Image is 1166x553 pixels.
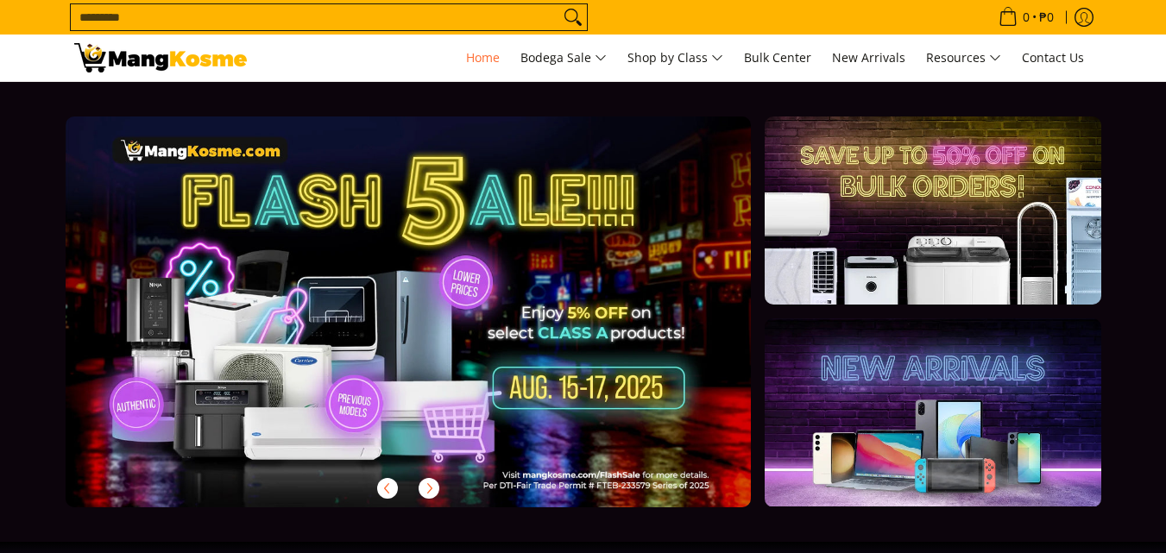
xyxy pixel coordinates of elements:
a: Home [457,35,508,81]
a: New Arrivals [823,35,914,81]
button: Next [410,469,448,507]
button: Previous [369,469,407,507]
nav: Main Menu [264,35,1093,81]
a: Bodega Sale [512,35,615,81]
span: Bodega Sale [520,47,607,69]
span: ₱0 [1037,11,1056,23]
span: • [993,8,1059,27]
span: Shop by Class [627,47,723,69]
button: Search [559,4,587,30]
span: Bulk Center [744,49,811,66]
a: Shop by Class [619,35,732,81]
a: Bulk Center [735,35,820,81]
a: Resources [917,35,1010,81]
a: More [66,116,807,535]
img: Mang Kosme: Your Home Appliances Warehouse Sale Partner! [74,43,247,72]
a: Contact Us [1013,35,1093,81]
span: New Arrivals [832,49,905,66]
span: Contact Us [1022,49,1084,66]
span: Resources [926,47,1001,69]
span: 0 [1020,11,1032,23]
span: Home [466,49,500,66]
